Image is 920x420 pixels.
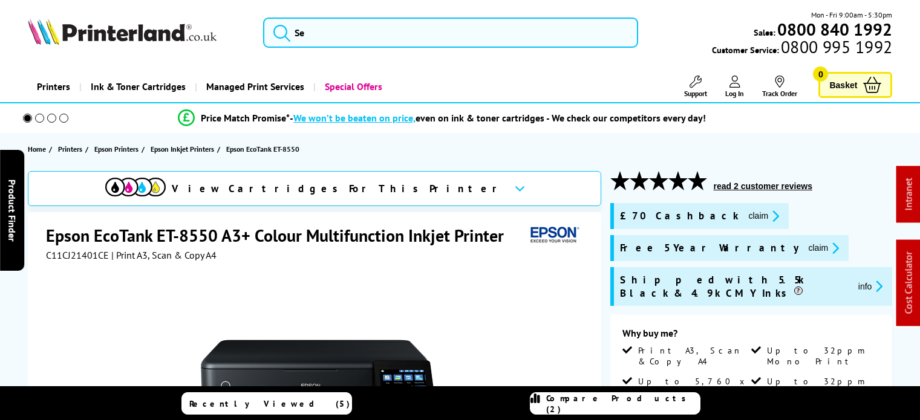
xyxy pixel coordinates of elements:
button: promo-description [805,241,843,255]
a: Home [28,143,49,155]
button: promo-description [855,279,887,293]
span: 0 [813,66,828,82]
span: Epson EcoTank ET-8550 [226,143,299,155]
a: Log In [725,76,744,98]
span: View Cartridges For This Printer [172,182,504,195]
span: Log In [725,89,744,98]
a: Support [684,76,707,98]
span: Up to 32ppm Colour Print [767,376,878,398]
span: Print A3, Scan & Copy A4 [638,345,749,367]
span: | Print A3, Scan & Copy A4 [111,249,217,261]
a: Epson Printers [94,143,142,155]
span: Mon - Fri 9:00am - 5:30pm [811,9,892,21]
span: Up to 32ppm Mono Print [767,345,878,367]
span: Up to 5,760 x 1,440 dpi Print [638,376,749,409]
button: read 2 customer reviews [710,181,816,192]
img: View Cartridges [105,178,166,196]
img: Printerland Logo [28,18,217,45]
a: Printers [58,143,85,155]
a: Epson Inkjet Printers [151,143,217,155]
div: - even on ink & toner cartridges - We check our competitors every day! [290,112,706,124]
a: Managed Print Services [195,71,313,102]
span: Customer Service: [712,41,892,56]
a: Ink & Toner Cartridges [79,71,195,102]
span: Product Finder [6,179,18,241]
div: Why buy me? [622,327,881,345]
li: modal_Promise [6,108,878,129]
span: 0800 995 1992 [779,41,892,53]
a: Intranet [902,178,915,211]
span: Epson Printers [94,143,139,155]
span: Home [28,143,46,155]
img: Epson [526,224,581,247]
span: Price Match Promise* [201,112,290,124]
span: Printers [58,143,82,155]
span: £70 Cashback [620,209,739,223]
a: Epson EcoTank ET-8550 [226,143,302,155]
b: 0800 840 1992 [777,18,892,40]
a: Basket 0 [818,72,892,98]
a: Recently Viewed (5) [181,392,352,415]
span: Sales: [754,27,775,38]
span: Support [684,89,707,98]
span: Ink & Toner Cartridges [91,71,186,102]
span: Free 5 Year Warranty [620,241,799,255]
button: promo-description [745,209,783,223]
span: We won’t be beaten on price, [293,112,416,124]
a: Track Order [762,76,797,98]
a: Compare Products (2) [530,392,700,415]
h1: Epson EcoTank ET-8550 A3+ Colour Multifunction Inkjet Printer [46,224,516,247]
span: Compare Products (2) [546,393,700,415]
a: Printers [28,71,79,102]
a: Printerland Logo [28,18,248,47]
span: Epson Inkjet Printers [151,143,214,155]
span: C11CJ21401CE [46,249,109,261]
span: Basket [829,77,857,93]
span: Recently Viewed (5) [189,398,350,409]
input: Se [263,18,638,48]
a: Cost Calculator [902,252,915,314]
span: Shipped with 5.5k Black & 4.9k CMY Inks [620,273,849,300]
a: 0800 840 1992 [775,24,892,35]
a: Special Offers [313,71,391,102]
